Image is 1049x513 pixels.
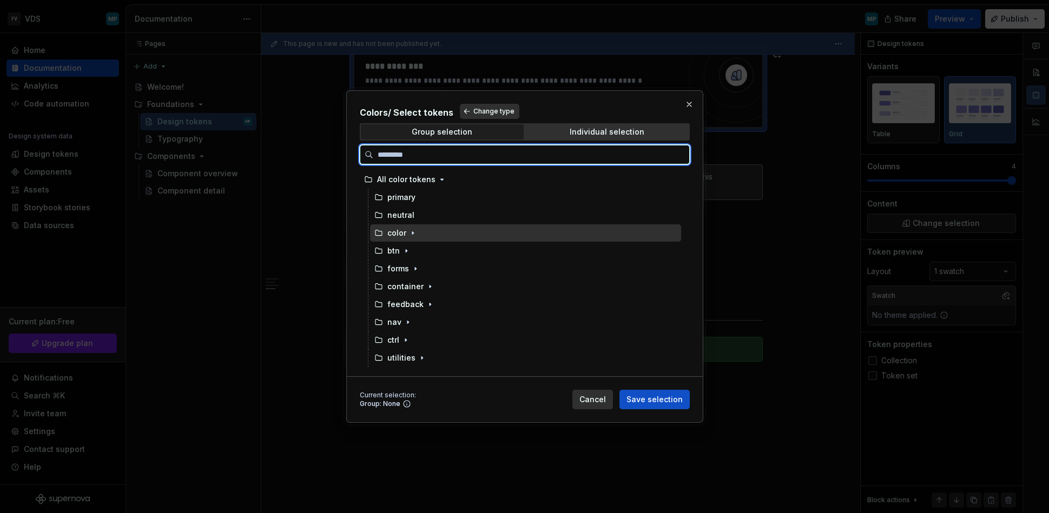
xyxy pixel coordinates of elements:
[387,299,424,310] div: feedback
[377,174,436,185] div: All color tokens
[619,390,690,409] button: Save selection
[360,104,690,119] h2: Colors / Select tokens
[387,210,414,221] div: neutral
[360,391,416,399] div: Current selection :
[626,394,683,405] span: Save selection
[572,390,613,409] button: Cancel
[387,352,415,363] div: utilities
[579,394,606,405] span: Cancel
[387,281,424,292] div: container
[387,192,415,203] div: primary
[412,128,472,136] div: Group selection
[387,245,400,256] div: btn
[387,228,406,238] div: color
[460,104,519,119] button: Change type
[387,317,401,328] div: nav
[387,263,409,274] div: forms
[473,107,514,116] span: Change type
[387,335,399,345] div: ctrl
[570,128,644,136] div: Individual selection
[360,399,400,408] div: Group: None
